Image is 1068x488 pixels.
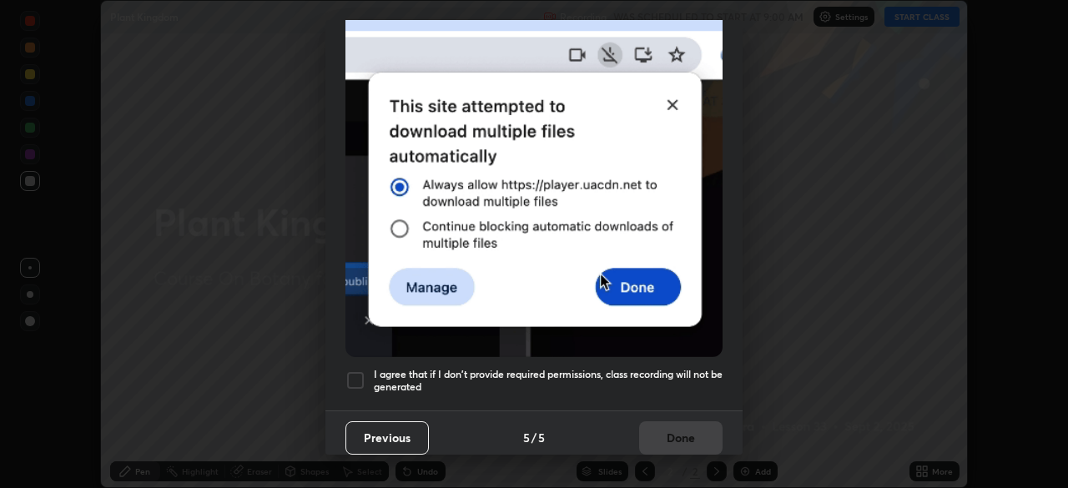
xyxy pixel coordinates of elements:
[538,429,545,446] h4: 5
[531,429,537,446] h4: /
[345,421,429,455] button: Previous
[374,368,723,394] h5: I agree that if I don't provide required permissions, class recording will not be generated
[523,429,530,446] h4: 5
